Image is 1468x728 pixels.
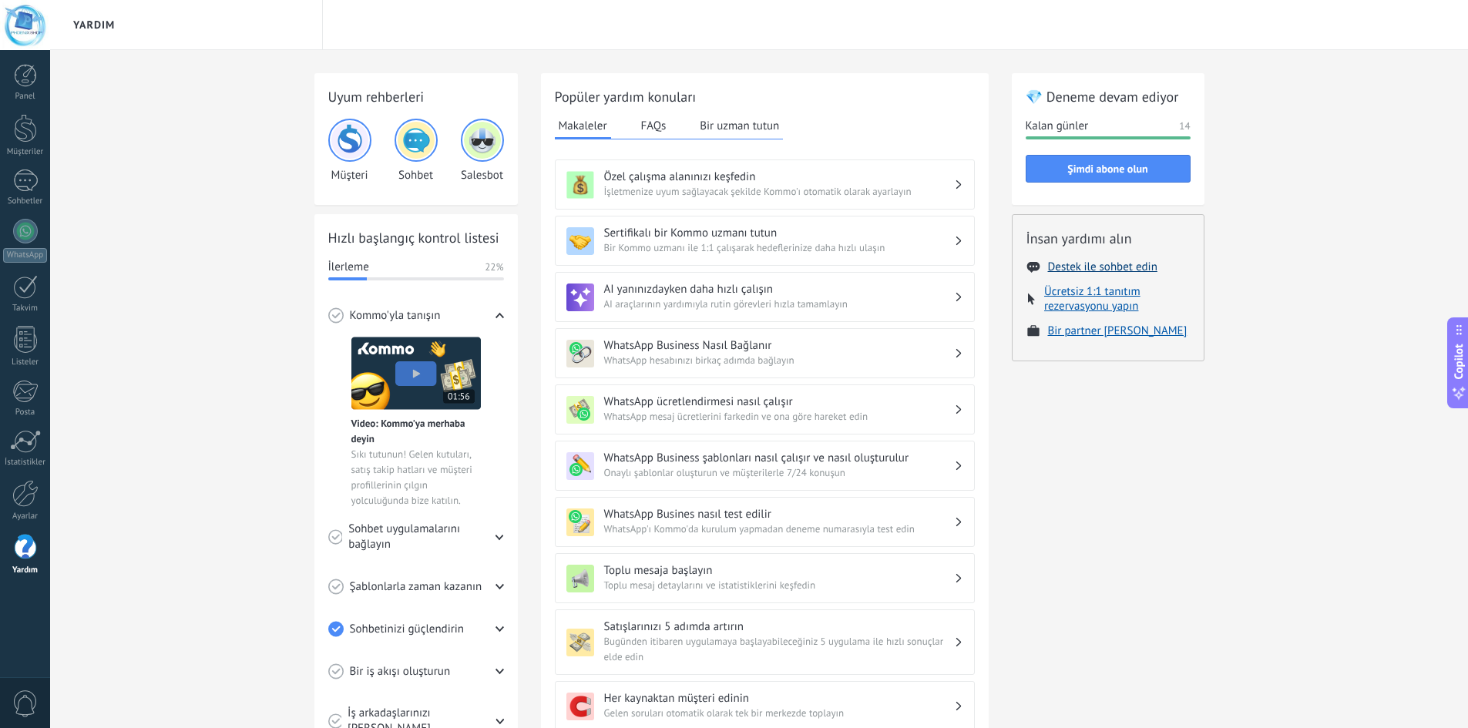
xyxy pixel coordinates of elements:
[328,260,369,275] span: İlerleme
[328,119,371,183] div: Müşteri
[3,196,48,206] div: Sohbetler
[350,308,441,324] span: Kommo'yla tanışın
[604,240,954,256] span: Bir Kommo uzmanı ile 1:1 çalışarak hedeflerinize daha hızlı ulaşın
[1026,155,1191,183] button: Şimdi abone olun
[604,353,954,368] span: WhatsApp hesabınızı birkaç adımda bağlayın
[1026,229,1190,248] h2: İnsan yardımı alın
[3,458,48,468] div: İstatistikler
[351,337,481,410] img: Meet video
[3,512,48,522] div: Ayarlar
[604,691,954,706] h3: Her kaynaktan müşteri edinin
[604,522,954,537] span: WhatsApp'ı Kommo'da kurulum yapmadan deneme numarasıyla test edin
[348,522,495,552] span: Sohbet uygulamalarını bağlayın
[637,114,670,137] button: FAQs
[604,507,954,522] h3: WhatsApp Busines nasıl test edilir
[350,664,451,679] span: Bir iş akışı oluşturun
[604,184,954,200] span: İşletmenize uyum sağlayacak şekilde Kommo'ı otomatik olarak ayarlayın
[1044,284,1189,314] button: Ücretsiz 1:1 tanıtım rezervasyonu yapın
[604,563,954,578] h3: Toplu mesaja başlayın
[696,114,783,137] button: Bir uzman tutun
[604,578,954,593] span: Toplu mesaj detaylarını ve istatistiklerini keşfedin
[604,634,954,665] span: Bugünden itibaren uygulamaya başlayabileceğiniz 5 uygulama ile hızlı sonuçlar elde edin
[3,408,48,418] div: Posta
[395,119,438,183] div: Sohbet
[604,226,954,240] h3: Sertifikalı bir Kommo uzmanı tutun
[1067,163,1147,174] span: Şimdi abone olun
[3,248,47,263] div: WhatsApp
[604,706,954,721] span: Gelen soruları otomatik olarak tek bir merkezde toplayın
[555,87,975,106] h2: Popüler yardım konuları
[604,338,954,353] h3: WhatsApp Business Nasıl Bağlanır
[351,416,481,447] span: Video: Kommo'ya merhaba deyin
[461,119,504,183] div: Salesbot
[328,228,504,247] h2: Hızlı başlangıç kontrol listesi
[604,297,954,312] span: AI araçlarının yardımıyla rutin görevleri hızla tamamlayın
[604,619,954,634] h3: Satışlarınızı 5 adımda artırın
[350,622,465,637] span: Sohbetinizi güçlendirin
[604,394,954,409] h3: WhatsApp ücretlendirmesi nasıl çalışır
[485,260,503,275] span: 22%
[351,447,481,508] span: Sıkı tutunun! Gelen kutuları, satış takip hatları ve müşteri profillerinin çılgın yolculuğunda bi...
[604,409,954,424] span: WhatsApp mesaj ücretlerini farkedin ve ona göre hareket edin
[1048,324,1188,338] button: Bir partner [PERSON_NAME]
[3,565,48,575] div: Yardım
[3,357,48,367] div: Listeler
[3,92,48,102] div: Panel
[1026,87,1191,106] h2: 💎 Deneme devam ediyor
[3,304,48,314] div: Takvim
[604,169,954,184] h3: Özel çalışma alanınızı keşfedin
[604,465,954,481] span: Onaylı şablonlar oluşturun ve müşterilerle 7/24 konuşun
[1026,119,1089,134] span: Kalan günler
[1451,344,1466,379] span: Copilot
[604,282,954,297] h3: AI yanınızdayken daha hızlı çalışın
[1179,119,1190,134] span: 14
[555,114,611,139] button: Makaleler
[1048,260,1157,274] button: Destek ile sohbet edin
[604,451,954,465] h3: WhatsApp Business şablonları nasıl çalışır ve nasıl oluşturulur
[3,147,48,157] div: Müşteriler
[350,579,482,595] span: Şablonlarla zaman kazanın
[328,87,504,106] h2: Uyum rehberleri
